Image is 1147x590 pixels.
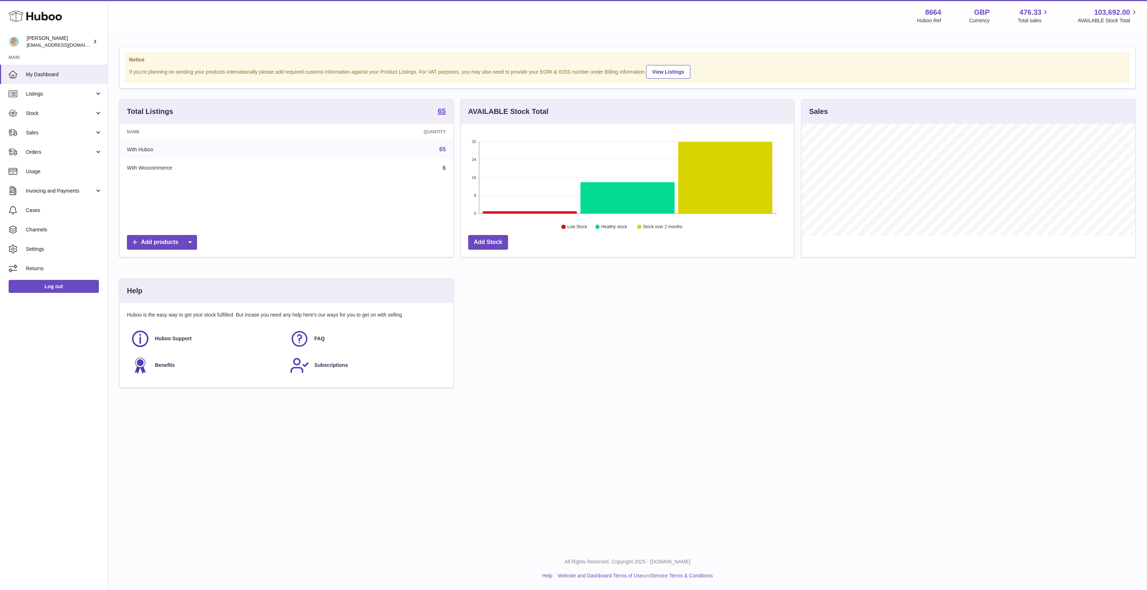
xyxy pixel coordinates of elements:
[26,149,95,156] span: Orders
[26,168,102,175] span: Usage
[26,207,102,214] span: Cases
[26,71,102,78] span: My Dashboard
[917,17,941,24] div: Huboo Ref
[542,573,553,579] a: Help
[290,329,442,349] a: FAQ
[439,146,446,152] a: 65
[26,265,102,272] span: Returns
[472,157,476,162] text: 24
[969,17,990,24] div: Currency
[155,335,192,342] span: Huboo Support
[567,225,588,230] text: Low Stock
[558,573,643,579] a: Website and Dashboard Terms of Use
[1094,8,1130,17] span: 103,692.00
[290,356,442,375] a: Subscriptions
[27,42,106,48] span: [EMAIL_ADDRESS][DOMAIN_NAME]
[314,335,325,342] span: FAQ
[27,35,91,49] div: [PERSON_NAME]
[127,286,142,296] h3: Help
[114,558,1141,565] p: All Rights Reserved. Copyright 2025 - [DOMAIN_NAME]
[974,8,990,17] strong: GBP
[314,362,348,369] span: Subscriptions
[643,225,682,230] text: Stock over 2 months
[127,312,446,318] p: Huboo is the easy way to get your stock fulfilled. But incase you need any help here's our ways f...
[127,107,173,116] h3: Total Listings
[472,139,476,144] text: 32
[438,107,445,115] strong: 65
[925,8,941,17] strong: 8664
[131,329,283,349] a: Huboo Support
[651,573,713,579] a: Service Terms & Conditions
[120,159,326,178] td: With Woocommerce
[129,56,1126,63] strong: Notice
[127,235,197,250] a: Add products
[474,211,476,216] text: 0
[555,572,713,579] li: and
[468,107,548,116] h3: AVAILABLE Stock Total
[9,280,99,293] a: Log out
[1078,17,1138,24] span: AVAILABLE Stock Total
[472,175,476,180] text: 16
[129,64,1126,79] div: If you're planning on sending your products internationally please add required customs informati...
[601,225,627,230] text: Healthy stock
[131,356,283,375] a: Benefits
[468,235,508,250] a: Add Stock
[26,110,95,117] span: Stock
[1018,8,1050,24] a: 476.33 Total sales
[474,193,476,198] text: 8
[120,124,326,140] th: Name
[26,188,95,194] span: Invoicing and Payments
[155,362,175,369] span: Benefits
[1019,8,1041,17] span: 476.33
[26,129,95,136] span: Sales
[26,226,102,233] span: Channels
[326,124,453,140] th: Quantity
[26,91,95,97] span: Listings
[9,36,19,47] img: internalAdmin-8664@internal.huboo.com
[809,107,828,116] h3: Sales
[1078,8,1138,24] a: 103,692.00 AVAILABLE Stock Total
[26,246,102,253] span: Settings
[646,65,690,79] a: View Listings
[438,107,445,116] a: 65
[120,140,326,159] td: With Huboo
[443,165,446,171] a: 6
[1018,17,1050,24] span: Total sales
